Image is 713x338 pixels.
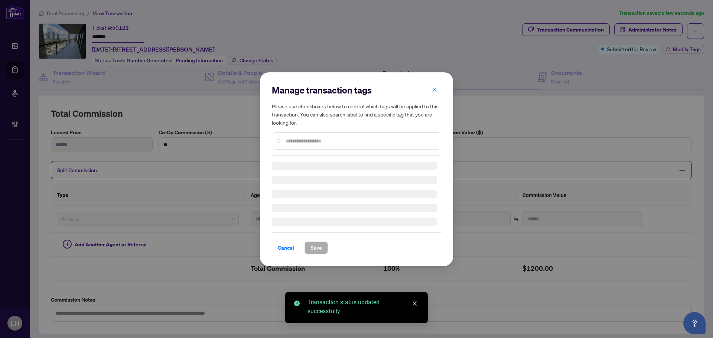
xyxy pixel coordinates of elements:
span: close [432,87,437,92]
span: Cancel [278,242,294,254]
a: Close [411,299,419,308]
div: Transaction status updated successfully [307,298,419,316]
button: Cancel [272,242,300,254]
span: close [412,301,417,306]
h2: Manage transaction tags [272,84,441,96]
button: Save [305,242,328,254]
button: Open asap [683,312,706,334]
h5: Please use checkboxes below to control which tags will be applied to this transaction. You can al... [272,102,441,127]
span: check-circle [294,301,300,306]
